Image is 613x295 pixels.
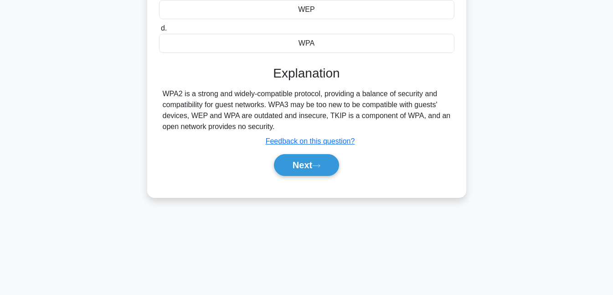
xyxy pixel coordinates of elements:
[165,66,449,81] h3: Explanation
[163,88,451,132] div: WPA2 is a strong and widely-compatible protocol, providing a balance of security and compatibilit...
[161,24,167,32] span: d.
[266,137,355,145] a: Feedback on this question?
[159,34,454,53] div: WPA
[274,154,339,176] button: Next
